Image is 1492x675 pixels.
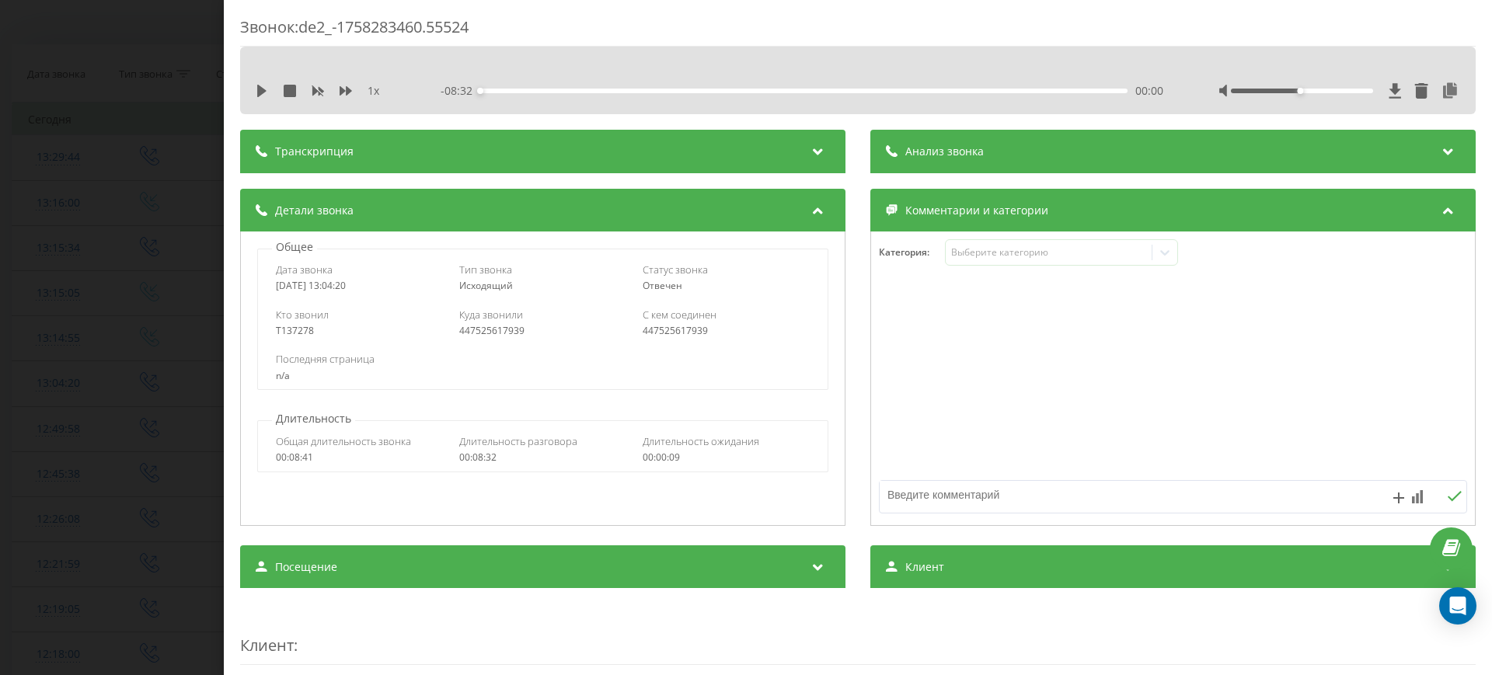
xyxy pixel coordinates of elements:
div: n/a [276,371,809,381]
span: 1 x [368,83,379,99]
div: 447525617939 [459,325,626,336]
span: Посещение [275,559,337,575]
span: Исходящий [459,279,513,292]
div: 00:08:32 [459,452,626,463]
div: Звонок : de2_-1758283460.55524 [240,16,1476,47]
span: Общая длительность звонка [276,434,411,448]
div: : [240,604,1476,665]
span: 00:00 [1135,83,1163,99]
span: Статус звонка [643,263,708,277]
span: Клиент [240,635,294,656]
div: T137278 [276,325,443,336]
span: С кем соединен [643,308,716,322]
span: Детали звонка [275,203,354,218]
span: Клиент [905,559,944,575]
span: Дата звонка [276,263,333,277]
span: Транскрипция [275,144,354,159]
span: Отвечен [643,279,682,292]
p: Длительность [272,411,355,426]
div: 447525617939 [643,325,810,336]
span: Последняя страница [276,352,375,366]
p: Общее [272,239,317,255]
div: [DATE] 13:04:20 [276,280,443,291]
span: - 08:32 [441,83,480,99]
span: Тип звонка [459,263,512,277]
div: Accessibility label [477,88,483,94]
div: Open Intercom Messenger [1439,587,1476,625]
span: Длительность разговора [459,434,577,448]
div: 00:00:09 [643,452,810,463]
span: Длительность ожидания [643,434,759,448]
span: Комментарии и категории [905,203,1048,218]
span: Куда звонили [459,308,523,322]
h4: Категория : [879,247,945,258]
div: 00:08:41 [276,452,443,463]
div: Accessibility label [1298,88,1304,94]
span: Анализ звонка [905,144,984,159]
span: Кто звонил [276,308,329,322]
div: Выберите категорию [951,246,1145,259]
